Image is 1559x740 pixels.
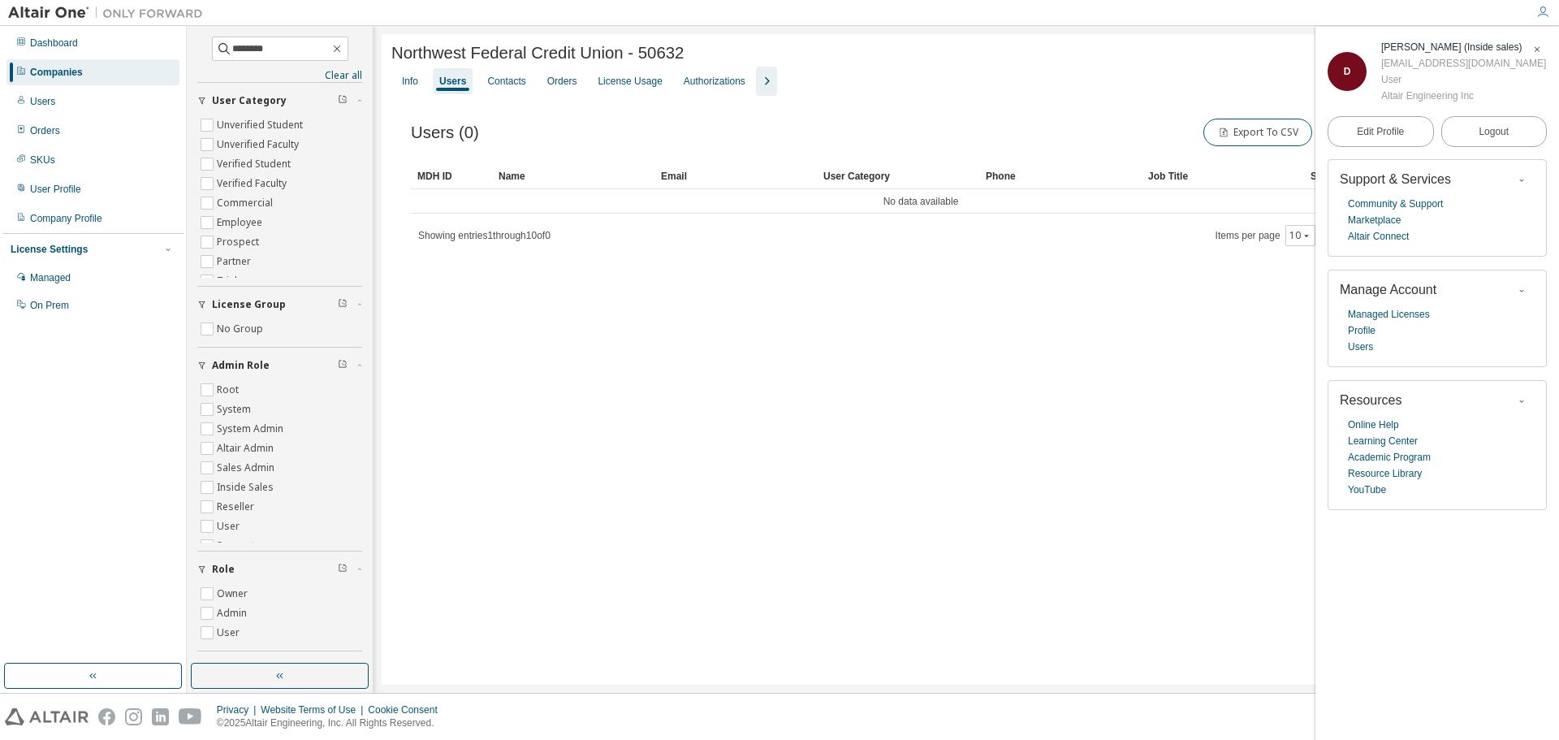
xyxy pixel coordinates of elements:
[1216,225,1315,246] span: Items per page
[217,319,266,339] label: No Group
[1381,39,1546,55] div: Donna Simpson (Inside sales)
[197,287,362,322] button: License Group
[261,703,368,716] div: Website Terms of Use
[1289,229,1311,242] button: 10
[217,497,257,517] label: Reseller
[1348,339,1373,355] a: Users
[217,478,277,497] label: Inside Sales
[411,189,1431,214] td: No data available
[338,359,348,372] span: Clear filter
[217,380,242,400] label: Root
[402,75,418,88] div: Info
[217,517,243,536] label: User
[11,243,88,256] div: License Settings
[986,163,1135,189] div: Phone
[418,230,551,241] span: Showing entries 1 through 10 of 0
[152,708,169,725] img: linkedin.svg
[684,75,745,88] div: Authorizations
[217,439,277,458] label: Altair Admin
[212,359,270,372] span: Admin Role
[1148,163,1298,189] div: Job Title
[1441,116,1548,147] button: Logout
[439,75,466,88] div: Users
[30,271,71,284] div: Managed
[217,213,266,232] label: Employee
[1348,196,1443,212] a: Community & Support
[547,75,577,88] div: Orders
[391,44,684,63] span: Northwest Federal Credit Union - 50632
[30,124,60,137] div: Orders
[1381,71,1546,88] div: User
[1357,125,1404,138] span: Edit Profile
[1340,393,1401,407] span: Resources
[212,94,287,107] span: User Category
[217,716,447,730] p: © 2025 Altair Engineering, Inc. All Rights Reserved.
[1348,417,1399,433] a: Online Help
[217,154,294,174] label: Verified Student
[1348,228,1409,245] a: Altair Connect
[1348,465,1422,482] a: Resource Library
[823,163,973,189] div: User Category
[30,66,83,79] div: Companies
[338,298,348,311] span: Clear filter
[1348,449,1431,465] a: Academic Program
[1381,88,1546,104] div: Altair Engineering Inc
[1479,123,1509,140] span: Logout
[197,552,362,587] button: Role
[217,174,290,193] label: Verified Faculty
[217,193,276,213] label: Commercial
[598,75,662,88] div: License Usage
[217,703,261,716] div: Privacy
[217,135,302,154] label: Unverified Faculty
[217,252,254,271] label: Partner
[217,232,262,252] label: Prospect
[499,163,648,189] div: Name
[1344,66,1351,77] span: D
[217,604,250,623] label: Admin
[5,708,89,725] img: altair_logo.svg
[1381,55,1546,71] div: [EMAIL_ADDRESS][DOMAIN_NAME]
[197,69,362,82] a: Clear all
[1340,283,1436,296] span: Manage Account
[368,703,447,716] div: Cookie Consent
[98,708,115,725] img: facebook.svg
[217,623,243,643] label: User
[1328,116,1434,147] a: Edit Profile
[217,458,278,478] label: Sales Admin
[1348,433,1418,449] a: Learning Center
[30,37,78,50] div: Dashboard
[197,83,362,119] button: User Category
[1348,212,1401,228] a: Marketplace
[217,271,240,291] label: Trial
[217,584,251,604] label: Owner
[30,212,102,225] div: Company Profile
[212,563,235,576] span: Role
[125,708,142,725] img: instagram.svg
[1348,322,1375,339] a: Profile
[411,123,479,142] span: Users (0)
[1348,306,1430,322] a: Managed Licenses
[661,163,810,189] div: Email
[212,298,286,311] span: License Group
[338,563,348,576] span: Clear filter
[1203,119,1312,146] button: Export To CSV
[217,419,287,439] label: System Admin
[30,154,55,167] div: SKUs
[417,163,486,189] div: MDH ID
[30,183,81,196] div: User Profile
[1340,172,1451,186] span: Support & Services
[217,400,254,419] label: System
[217,115,306,135] label: Unverified Student
[197,651,362,687] button: Status
[338,94,348,107] span: Clear filter
[8,5,211,21] img: Altair One
[30,299,69,312] div: On Prem
[1311,163,1424,189] div: Status
[197,348,362,383] button: Admin Role
[30,95,55,108] div: Users
[179,708,202,725] img: youtube.svg
[487,75,525,88] div: Contacts
[217,536,258,556] label: Support
[1348,482,1386,498] a: YouTube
